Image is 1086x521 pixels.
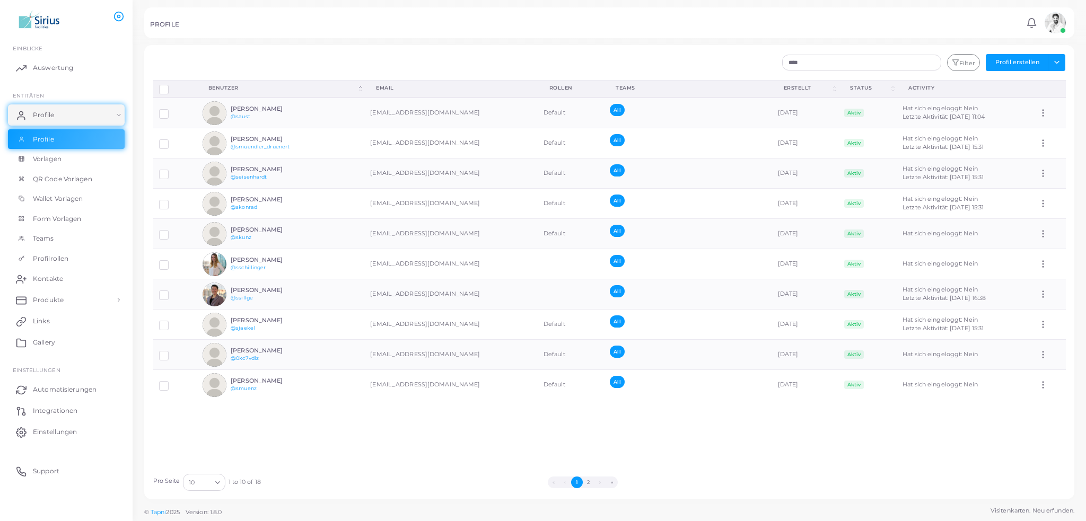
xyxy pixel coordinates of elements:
label: Pro Seite [153,477,180,485]
span: Letzte Aktivität: [DATE] 16:38 [903,294,986,302]
a: Support [8,461,125,482]
h6: [PERSON_NAME] [231,105,309,112]
h6: [PERSON_NAME] [231,257,309,263]
a: Links [8,311,125,332]
span: All [610,134,624,146]
span: Hat sich eingeloggt: Nein [903,135,978,142]
span: All [610,315,624,328]
a: @seisenhardt [231,174,267,180]
h6: [PERSON_NAME] [231,377,309,384]
span: All [610,376,624,388]
span: 2025 [166,508,179,517]
span: Aktiv [844,169,864,178]
td: Default [538,370,604,400]
td: [DATE] [772,219,839,249]
span: All [610,285,624,297]
a: Profile [8,104,125,126]
a: @sjaekel [231,325,255,331]
td: Default [538,340,604,370]
img: avatar [203,162,226,186]
span: Vorlagen [33,154,62,164]
a: Automatisierungen [8,379,125,400]
span: Letzte Aktivität: [DATE] 15:31 [903,324,984,332]
td: Default [538,98,604,128]
a: Profilrollen [8,249,125,269]
span: 10 [189,477,195,488]
ul: Pagination [261,476,905,488]
span: Aktiv [844,381,864,389]
img: avatar [203,282,226,306]
div: Rollen [549,84,592,92]
h6: [PERSON_NAME] [231,347,309,354]
a: @smuenz [231,385,257,391]
button: Go to next page [594,476,606,488]
span: Hat sich eingeloggt: Nein [903,104,978,112]
span: Profilrollen [33,254,68,263]
span: Aktiv [844,260,864,268]
input: Search for option [196,476,211,488]
img: logo [10,10,68,30]
button: Filter [947,54,980,71]
td: [EMAIL_ADDRESS][DOMAIN_NAME] [364,219,538,249]
a: @saust [231,113,250,119]
span: All [610,346,624,358]
span: Aktiv [844,229,864,238]
span: All [610,195,624,207]
span: Support [33,466,59,476]
a: @smuendler_druenert [231,144,290,149]
span: Aktiv [844,139,864,147]
div: Teams [616,84,760,92]
span: All [610,104,624,116]
span: © [144,508,222,517]
span: ENTITÄTEN [13,92,44,99]
td: Default [538,158,604,189]
span: Letzte Aktivität: [DATE] 15:31 [903,173,984,181]
h6: [PERSON_NAME] [231,136,309,143]
span: Hat sich eingeloggt: Nein [903,165,978,172]
span: Links [33,316,50,326]
span: Integrationen [33,406,77,416]
a: Integrationen [8,400,125,421]
td: [DATE] [772,249,839,279]
button: Go to last page [606,476,618,488]
span: All [610,164,624,176]
a: Einstellungen [8,421,125,443]
span: Aktiv [844,290,864,298]
span: Hat sich eingeloggt: Nein [903,286,978,293]
span: All [610,255,624,267]
a: @sschillinger [231,264,266,270]
td: [DATE] [772,310,839,340]
span: QR Code Vorlagen [33,174,92,184]
td: [DATE] [772,128,839,158]
span: Produkte [33,295,64,305]
button: Go to page 1 [571,476,583,488]
td: Default [538,128,604,158]
td: [EMAIL_ADDRESS][DOMAIN_NAME] [364,370,538,400]
th: Action [1032,80,1066,98]
span: Teams [33,234,54,243]
h5: PROFILE [150,21,179,28]
img: avatar [203,343,226,367]
td: Default [538,310,604,340]
span: Gallery [33,338,55,347]
td: [EMAIL_ADDRESS][DOMAIN_NAME] [364,279,538,310]
span: Einstellungen [13,367,60,373]
a: QR Code Vorlagen [8,169,125,189]
div: Search for option [183,474,225,491]
span: Hat sich eingeloggt: Nein [903,316,978,323]
h6: [PERSON_NAME] [231,287,309,294]
div: Benutzer [208,84,357,92]
a: Kontakte [8,268,125,289]
span: Kontakte [33,274,63,284]
img: avatar [1045,12,1066,33]
a: Profile [8,129,125,149]
td: [DATE] [772,340,839,370]
a: @ssillge [231,295,253,301]
span: Version: 1.8.0 [186,508,222,516]
span: EINBLICKE [13,45,42,51]
a: @skonrad [231,204,257,210]
span: Profile [33,135,54,144]
a: Form Vorlagen [8,209,125,229]
th: Row-selection [153,80,197,98]
a: Vorlagen [8,149,125,169]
